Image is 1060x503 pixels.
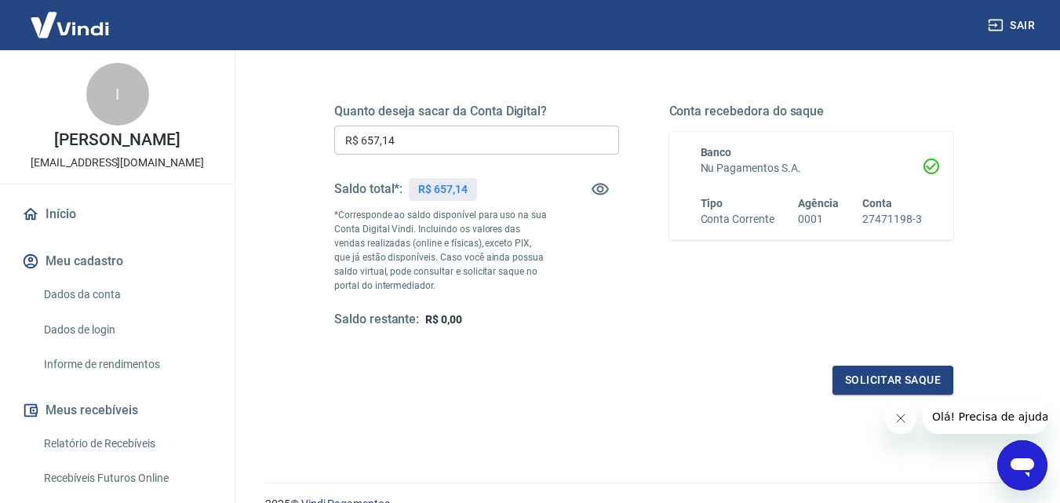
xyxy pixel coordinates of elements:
img: Vindi [19,1,121,49]
h5: Conta recebedora do saque [669,104,954,119]
iframe: Fechar mensagem [885,403,916,434]
h6: Nu Pagamentos S.A. [701,160,923,177]
a: Dados de login [38,314,216,346]
h5: Saldo restante: [334,312,419,328]
a: Relatório de Recebíveis [38,428,216,460]
a: Recebíveis Futuros Online [38,462,216,494]
span: Agência [798,197,839,210]
span: Banco [701,146,732,159]
button: Solicitar saque [832,366,953,395]
span: Conta [862,197,892,210]
h6: Conta Corrente [701,211,774,228]
button: Meus recebíveis [19,393,216,428]
p: R$ 657,14 [418,181,468,198]
a: Início [19,197,216,231]
span: Tipo [701,197,723,210]
button: Sair [985,11,1041,40]
p: [EMAIL_ADDRESS][DOMAIN_NAME] [31,155,204,171]
a: Dados da conta [38,279,216,311]
div: I [86,63,149,126]
h5: Saldo total*: [334,181,403,197]
a: Informe de rendimentos [38,348,216,381]
h6: 27471198-3 [862,211,922,228]
p: [PERSON_NAME] [54,132,180,148]
iframe: Botão para abrir a janela de mensagens [997,440,1047,490]
span: R$ 0,00 [425,313,462,326]
h6: 0001 [798,211,839,228]
span: Olá! Precisa de ajuda? [9,11,132,24]
button: Meu cadastro [19,244,216,279]
p: *Corresponde ao saldo disponível para uso na sua Conta Digital Vindi. Incluindo os valores das ve... [334,208,548,293]
h5: Quanto deseja sacar da Conta Digital? [334,104,619,119]
iframe: Mensagem da empresa [923,399,1047,434]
